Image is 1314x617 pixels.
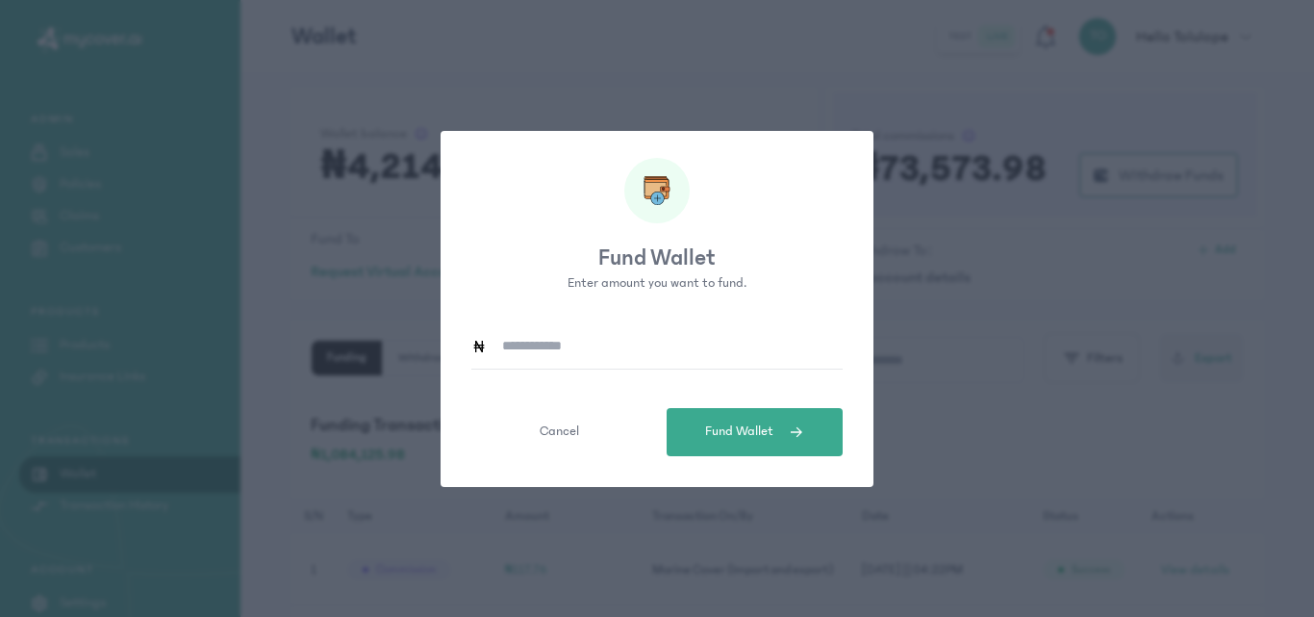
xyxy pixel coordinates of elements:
span: Fund Wallet [705,422,773,442]
p: Enter amount you want to fund. [441,273,873,294]
button: Fund Wallet [667,408,843,456]
span: Cancel [540,422,579,442]
button: Cancel [471,408,647,456]
p: Fund Wallet [441,243,873,273]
